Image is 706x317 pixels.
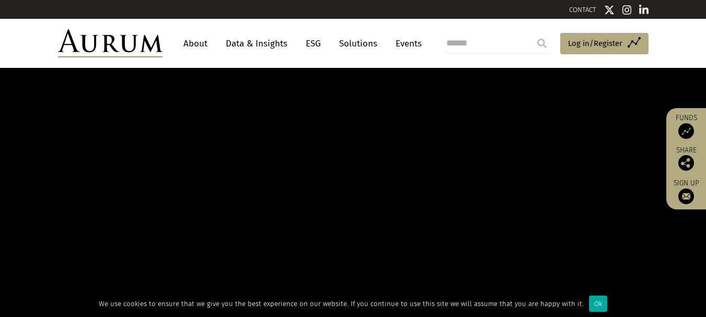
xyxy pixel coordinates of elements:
a: About [178,34,213,53]
a: ESG [300,34,326,53]
a: Data & Insights [221,34,293,53]
img: Linkedin icon [639,5,649,15]
img: Access Funds [678,123,694,139]
input: Submit [531,33,552,54]
div: Ok [589,296,607,312]
img: Sign up to our newsletter [678,189,694,204]
img: Instagram icon [622,5,632,15]
a: Events [390,34,422,53]
a: Solutions [334,34,383,53]
img: Share this post [678,155,694,171]
img: Twitter icon [604,5,615,15]
div: Share [672,147,701,171]
a: Funds [672,113,701,139]
a: Log in/Register [560,33,649,55]
span: Log in/Register [568,37,622,50]
a: Sign up [672,179,701,204]
img: Aurum [58,29,163,57]
a: CONTACT [569,6,596,14]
